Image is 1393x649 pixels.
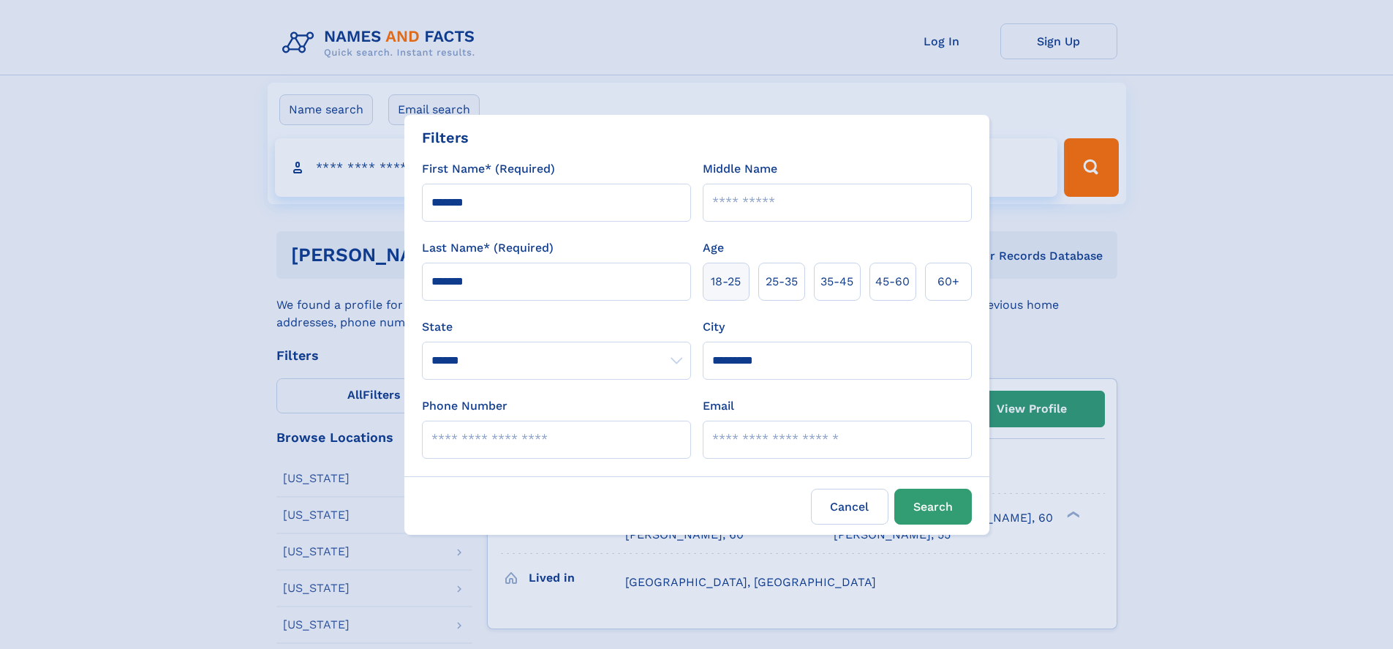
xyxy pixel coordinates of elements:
label: Age [703,239,724,257]
span: 18‑25 [711,273,741,290]
label: Last Name* (Required) [422,239,554,257]
label: Cancel [811,489,888,525]
label: First Name* (Required) [422,160,555,178]
span: 60+ [937,273,959,290]
label: State [422,318,691,336]
div: Filters [422,127,469,149]
label: Phone Number [422,397,507,415]
label: City [703,318,725,336]
button: Search [894,489,972,525]
span: 35‑45 [820,273,853,290]
label: Middle Name [703,160,777,178]
span: 45‑60 [875,273,910,290]
label: Email [703,397,734,415]
span: 25‑35 [766,273,798,290]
